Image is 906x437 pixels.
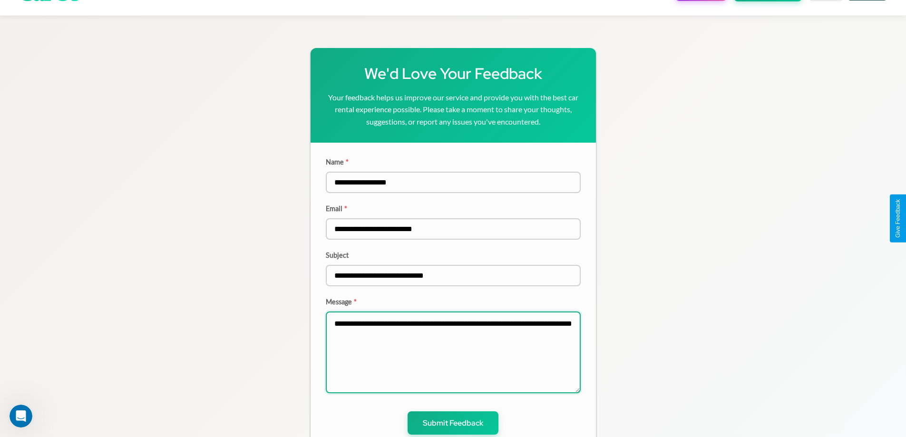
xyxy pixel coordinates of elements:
div: Give Feedback [895,199,901,238]
iframe: Intercom live chat [10,405,32,427]
label: Email [326,204,581,213]
label: Subject [326,251,581,259]
label: Message [326,298,581,306]
h1: We'd Love Your Feedback [326,63,581,84]
p: Your feedback helps us improve our service and provide you with the best car rental experience po... [326,91,581,128]
label: Name [326,158,581,166]
button: Submit Feedback [408,411,498,435]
